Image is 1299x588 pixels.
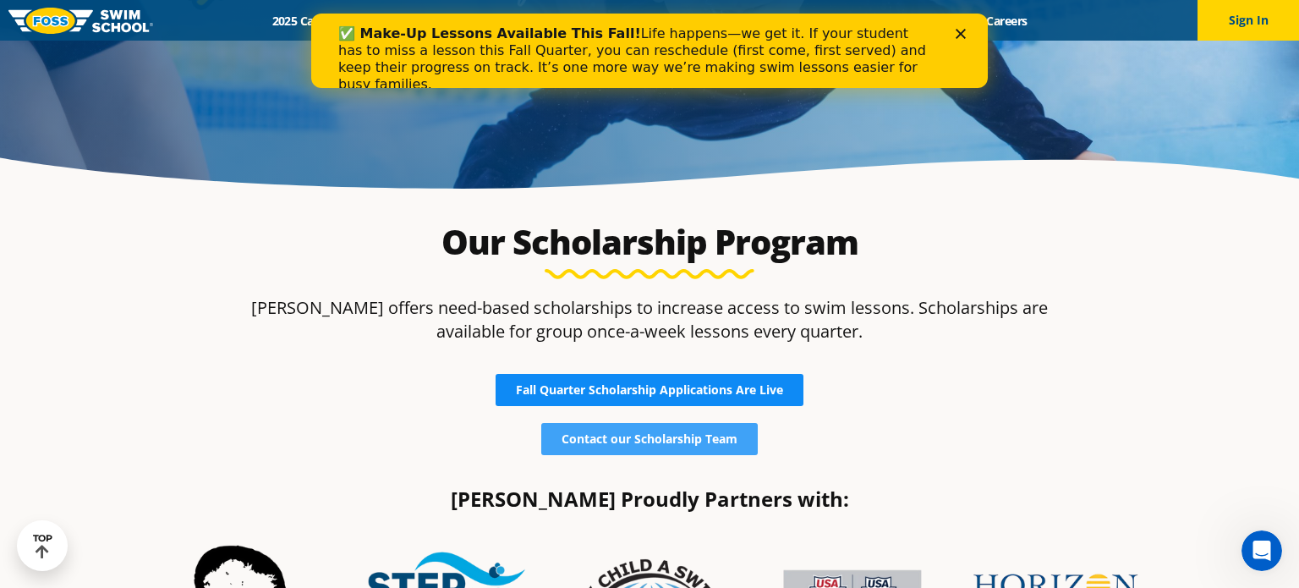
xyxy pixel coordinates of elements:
[972,13,1042,29] a: Careers
[363,13,434,29] a: Schools
[27,12,330,28] b: ✅ Make-Up Lessons Available This Fall!
[739,13,918,29] a: Swim Like [PERSON_NAME]
[918,13,972,29] a: Blog
[151,489,1148,509] h4: [PERSON_NAME] Proudly Partners with:
[311,14,988,88] iframe: Intercom live chat banner
[434,13,582,29] a: Swim Path® Program
[541,423,758,455] a: Contact our Scholarship Team
[250,296,1049,343] p: [PERSON_NAME] offers need-based scholarships to increase access to swim lessons. Scholarships are...
[1241,530,1282,571] iframe: Intercom live chat
[562,433,737,445] span: Contact our Scholarship Team
[250,222,1049,262] h2: Our Scholarship Program
[583,13,740,29] a: About [PERSON_NAME]
[27,12,622,80] div: Life happens—we get it. If your student has to miss a lesson this Fall Quarter, you can reschedul...
[496,374,803,406] a: Fall Quarter Scholarship Applications Are Live
[257,13,363,29] a: 2025 Calendar
[33,533,52,559] div: TOP
[516,384,783,396] span: Fall Quarter Scholarship Applications Are Live
[8,8,153,34] img: FOSS Swim School Logo
[644,15,661,25] div: Close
